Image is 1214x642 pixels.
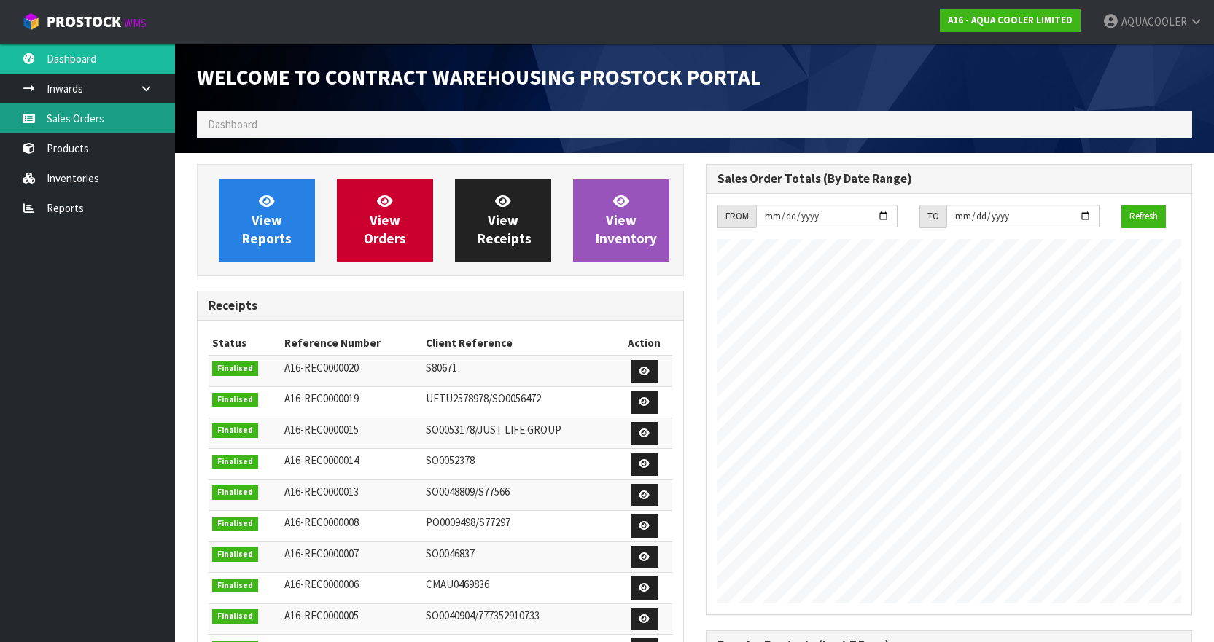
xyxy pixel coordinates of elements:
span: Finalised [212,485,258,500]
span: Dashboard [208,117,257,131]
a: ViewReceipts [455,179,551,262]
h3: Receipts [209,299,672,313]
span: Finalised [212,517,258,531]
th: Status [209,332,281,355]
span: View Orders [364,192,406,247]
span: View Reports [242,192,292,247]
span: PO0009498/S77297 [426,515,510,529]
span: CMAU0469836 [426,577,489,591]
a: ViewReports [219,179,315,262]
span: A16-REC0000007 [284,547,359,560]
strong: A16 - AQUA COOLER LIMITED [948,14,1073,26]
span: View Inventory [596,192,657,247]
span: SO0040904/777352910733 [426,608,540,622]
span: A16-REC0000020 [284,361,359,375]
div: FROM [717,205,756,228]
span: A16-REC0000006 [284,577,359,591]
span: SO0048809/S77566 [426,485,510,498]
span: Finalised [212,393,258,407]
span: Welcome to Contract Warehousing ProStock Portal [197,63,761,90]
span: Finalised [212,579,258,593]
th: Action [617,332,672,355]
a: ViewInventory [573,179,669,262]
img: cube-alt.png [22,12,40,31]
span: Finalised [212,361,258,376]
span: ProStock [47,12,121,31]
span: A16-REC0000019 [284,391,359,405]
span: Finalised [212,547,258,562]
span: A16-REC0000015 [284,423,359,437]
h3: Sales Order Totals (By Date Range) [717,172,1181,186]
span: Finalised [212,455,258,469]
span: Finalised [212,423,258,438]
span: Finalised [212,609,258,624]
button: Refresh [1121,205,1166,228]
span: SO0053178/JUST LIFE GROUP [426,423,561,437]
span: A16-REC0000013 [284,485,359,498]
div: TO [919,205,946,228]
th: Client Reference [422,332,618,355]
a: ViewOrders [337,179,433,262]
span: UETU2578978/SO0056472 [426,391,541,405]
span: SO0052378 [426,453,475,467]
span: View Receipts [478,192,532,247]
span: SO0046837 [426,547,475,560]
span: AQUACOOLER [1121,15,1187,28]
span: A16-REC0000008 [284,515,359,529]
span: A16-REC0000005 [284,608,359,622]
small: WMS [124,16,147,30]
span: S80671 [426,361,457,375]
span: A16-REC0000014 [284,453,359,467]
th: Reference Number [281,332,422,355]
